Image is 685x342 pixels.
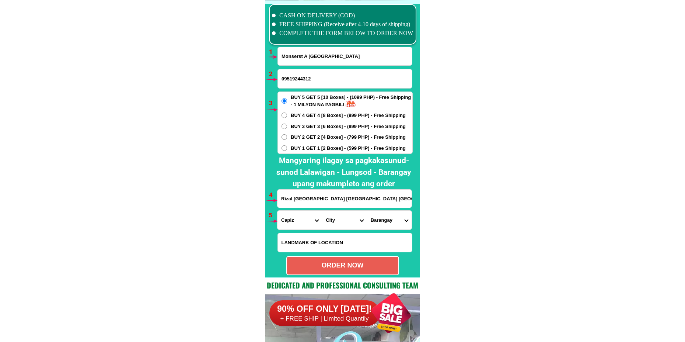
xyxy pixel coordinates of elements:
[291,123,406,130] span: BUY 3 GET 3 [6 Boxes] - (899 PHP) - Free Shipping
[278,47,412,65] input: Input full_name
[322,211,367,229] select: Select district
[291,112,406,119] span: BUY 4 GET 4 [8 Boxes] - (999 PHP) - Free Shipping
[277,190,412,208] input: Input address
[269,304,380,315] h6: 90% OFF ONLY [DATE]!
[287,260,398,270] div: ORDER NOW
[269,211,277,220] h6: 5
[282,98,287,104] input: BUY 5 GET 5 [10 Boxes] - (1099 PHP) - Free Shipping - 1 MILYON NA PAGBILI
[272,29,413,38] li: COMPLETE THE FORM BELOW TO ORDER NOW
[367,211,412,229] select: Select commune
[269,190,277,200] h6: 4
[265,280,420,291] h2: Dedicated and professional consulting team
[269,99,277,108] h6: 3
[277,211,322,229] select: Select province
[269,69,277,79] h6: 2
[278,69,412,88] input: Input phone_number
[291,94,412,108] span: BUY 5 GET 5 [10 Boxes] - (1099 PHP) - Free Shipping - 1 MILYON NA PAGBILI
[269,315,380,323] h6: + FREE SHIP | Limited Quantily
[269,47,277,57] h6: 1
[291,134,406,141] span: BUY 2 GET 2 [4 Boxes] - (799 PHP) - Free Shipping
[272,20,413,29] li: FREE SHIPPING (Receive after 4-10 days of shipping)
[282,134,287,140] input: BUY 2 GET 2 [4 Boxes] - (799 PHP) - Free Shipping
[282,124,287,129] input: BUY 3 GET 3 [6 Boxes] - (899 PHP) - Free Shipping
[291,145,406,152] span: BUY 1 GET 1 [2 Boxes] - (599 PHP) - Free Shipping
[282,113,287,118] input: BUY 4 GET 4 [8 Boxes] - (999 PHP) - Free Shipping
[282,145,287,151] input: BUY 1 GET 1 [2 Boxes] - (599 PHP) - Free Shipping
[272,11,413,20] li: CASH ON DELIVERY (COD)
[278,233,412,252] input: Input LANDMARKOFLOCATION
[271,155,416,190] h2: Mangyaring ilagay sa pagkakasunud-sunod Lalawigan - Lungsod - Barangay upang makumpleto ang order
